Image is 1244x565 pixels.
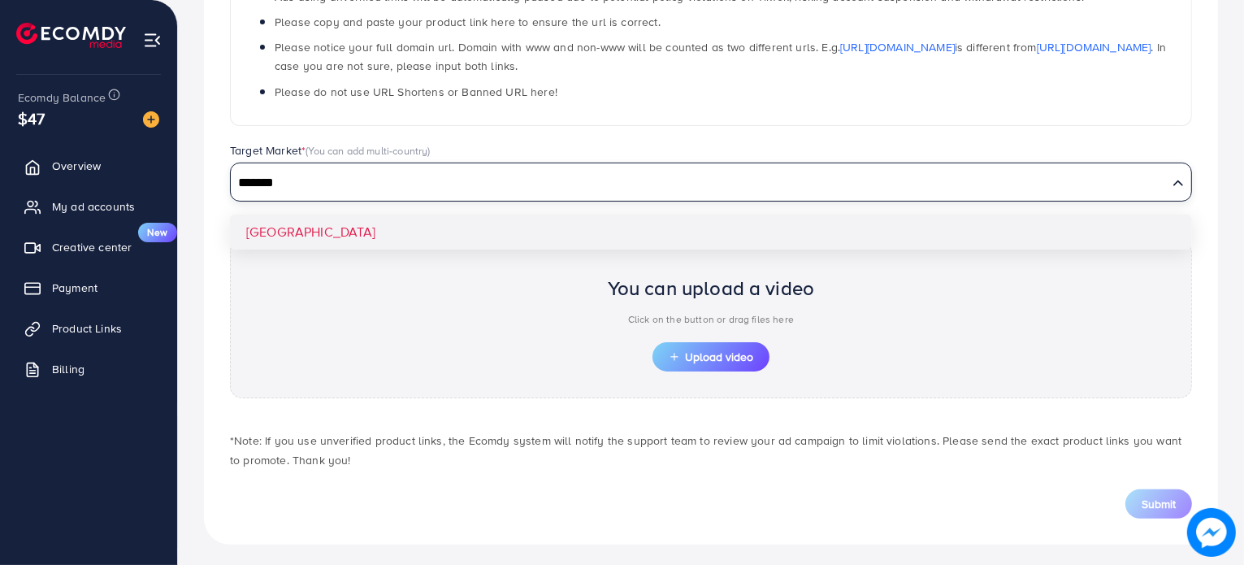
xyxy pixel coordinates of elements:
[1187,508,1236,557] img: image
[52,239,132,255] span: Creative center
[12,272,165,304] a: Payment
[143,31,162,50] img: menu
[608,276,815,300] h2: You can upload a video
[12,190,165,223] a: My ad accounts
[840,39,955,55] a: [URL][DOMAIN_NAME]
[306,143,430,158] span: (You can add multi-country)
[52,280,98,296] span: Payment
[12,150,165,182] a: Overview
[52,361,85,377] span: Billing
[230,163,1192,202] div: Search for option
[1125,489,1192,519] button: Submit
[18,106,45,130] span: $47
[275,14,661,30] span: Please copy and paste your product link here to ensure the url is correct.
[669,351,753,363] span: Upload video
[230,431,1192,470] p: *Note: If you use unverified product links, the Ecomdy system will notify the support team to rev...
[652,342,769,372] button: Upload video
[52,320,122,337] span: Product Links
[12,353,165,385] a: Billing
[52,198,135,215] span: My ad accounts
[230,142,431,159] label: Target Market
[138,223,177,242] span: New
[232,171,1166,196] input: Search for option
[608,310,815,329] p: Click on the button or drag files here
[1142,496,1176,512] span: Submit
[275,84,557,100] span: Please do not use URL Shortens or Banned URL here!
[275,39,1166,74] span: Please notice your full domain url. Domain with www and non-www will be counted as two different ...
[230,215,1192,250] li: [GEOGRAPHIC_DATA]
[12,231,165,263] a: Creative centerNew
[16,23,126,48] img: logo
[12,312,165,345] a: Product Links
[1037,39,1151,55] a: [URL][DOMAIN_NAME]
[18,89,106,106] span: Ecomdy Balance
[52,158,101,174] span: Overview
[143,111,159,128] img: image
